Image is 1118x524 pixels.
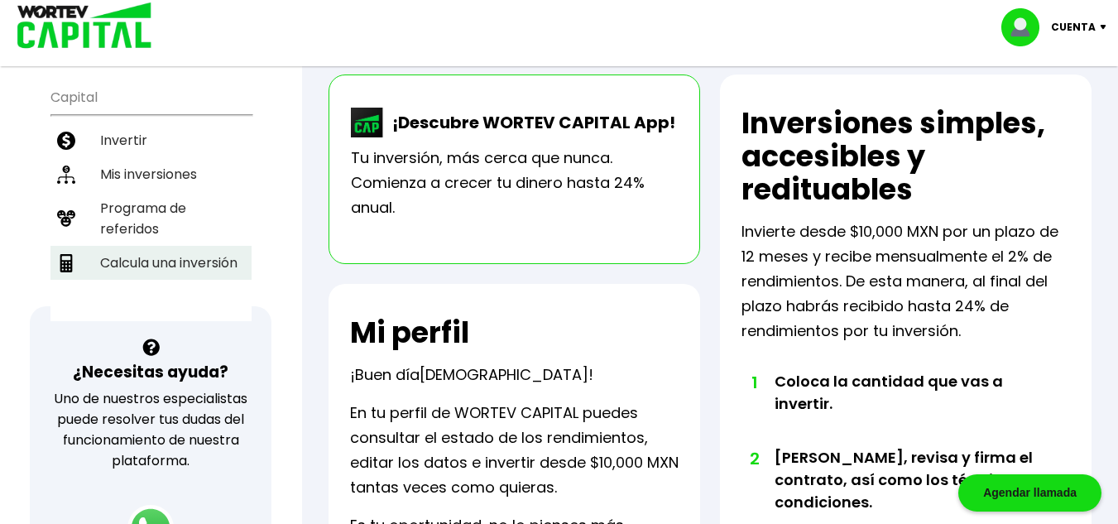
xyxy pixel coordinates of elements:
a: Programa de referidos [50,191,252,246]
li: Coloca la cantidad que vas a invertir. [775,370,1037,446]
p: ¡Descubre WORTEV CAPITAL App! [384,110,675,135]
h2: Inversiones simples, accesibles y redituables [741,107,1070,206]
span: [DEMOGRAPHIC_DATA] [420,364,588,385]
p: Tu inversión, más cerca que nunca. Comienza a crecer tu dinero hasta 24% anual. [351,146,678,220]
span: 2 [750,446,758,471]
img: wortev-capital-app-icon [351,108,384,137]
div: Agendar llamada [958,474,1101,512]
a: Mis inversiones [50,157,252,191]
span: 1 [750,370,758,395]
img: invertir-icon.b3b967d7.svg [57,132,75,150]
p: ¡Buen día ! [350,363,593,387]
h2: Mi perfil [350,316,469,349]
h3: ¿Necesitas ayuda? [73,360,228,384]
a: Invertir [50,123,252,157]
img: icon-down [1096,25,1118,30]
p: En tu perfil de WORTEV CAPITAL puedes consultar el estado de los rendimientos, editar los datos e... [350,401,679,500]
p: Uno de nuestros especialistas puede resolver tus dudas del funcionamiento de nuestra plataforma. [51,388,250,471]
img: recomiendanos-icon.9b8e9327.svg [57,209,75,228]
img: inversiones-icon.6695dc30.svg [57,166,75,184]
img: calculadora-icon.17d418c4.svg [57,254,75,272]
p: Invierte desde $10,000 MXN por un plazo de 12 meses y recibe mensualmente el 2% de rendimientos. ... [741,219,1070,344]
a: Calcula una inversión [50,246,252,280]
p: Cuenta [1051,15,1096,40]
ul: Capital [50,79,252,321]
img: profile-image [1001,8,1051,46]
